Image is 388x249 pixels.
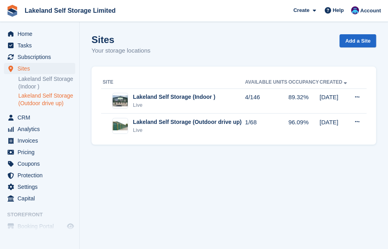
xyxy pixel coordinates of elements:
[339,34,376,47] a: Add a Site
[18,63,65,74] span: Sites
[320,79,349,85] a: Created
[18,40,65,51] span: Tasks
[4,181,75,192] a: menu
[4,147,75,158] a: menu
[18,92,75,107] a: Lakeland Self Storage (Outdoor drive up)
[4,51,75,63] a: menu
[113,95,128,107] img: Image of Lakeland Self Storage (Indoor ) site
[288,88,319,114] td: 89.32%
[245,76,289,89] th: Available Units
[21,4,119,17] a: Lakeland Self Storage Limited
[245,114,289,138] td: 1/68
[293,6,309,14] span: Create
[92,34,150,45] h1: Sites
[4,221,75,232] a: menu
[4,135,75,146] a: menu
[133,118,242,126] div: Lakeland Self Storage (Outdoor drive up)
[18,112,65,123] span: CRM
[18,28,65,39] span: Home
[4,40,75,51] a: menu
[18,170,65,181] span: Protection
[333,6,344,14] span: Help
[4,28,75,39] a: menu
[18,51,65,63] span: Subscriptions
[4,112,75,123] a: menu
[133,93,215,101] div: Lakeland Self Storage (Indoor )
[360,7,381,15] span: Account
[113,122,128,131] img: Image of Lakeland Self Storage (Outdoor drive up) site
[18,75,75,90] a: Lakeland Self Storage (Indoor )
[18,135,65,146] span: Invoices
[4,124,75,135] a: menu
[4,158,75,169] a: menu
[18,193,65,204] span: Capital
[18,124,65,135] span: Analytics
[18,181,65,192] span: Settings
[66,222,75,231] a: Preview store
[245,88,289,114] td: 4/146
[320,88,349,114] td: [DATE]
[92,46,150,55] p: Your storage locations
[18,158,65,169] span: Coupons
[4,63,75,74] a: menu
[351,6,359,14] img: David Dickson
[288,114,319,138] td: 96.09%
[18,221,65,232] span: Booking Portal
[133,126,242,134] div: Live
[18,147,65,158] span: Pricing
[101,76,245,89] th: Site
[133,101,215,109] div: Live
[320,114,349,138] td: [DATE]
[288,76,319,89] th: Occupancy
[7,211,79,219] span: Storefront
[4,170,75,181] a: menu
[4,193,75,204] a: menu
[6,5,18,17] img: stora-icon-8386f47178a22dfd0bd8f6a31ec36ba5ce8667c1dd55bd0f319d3a0aa187defe.svg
